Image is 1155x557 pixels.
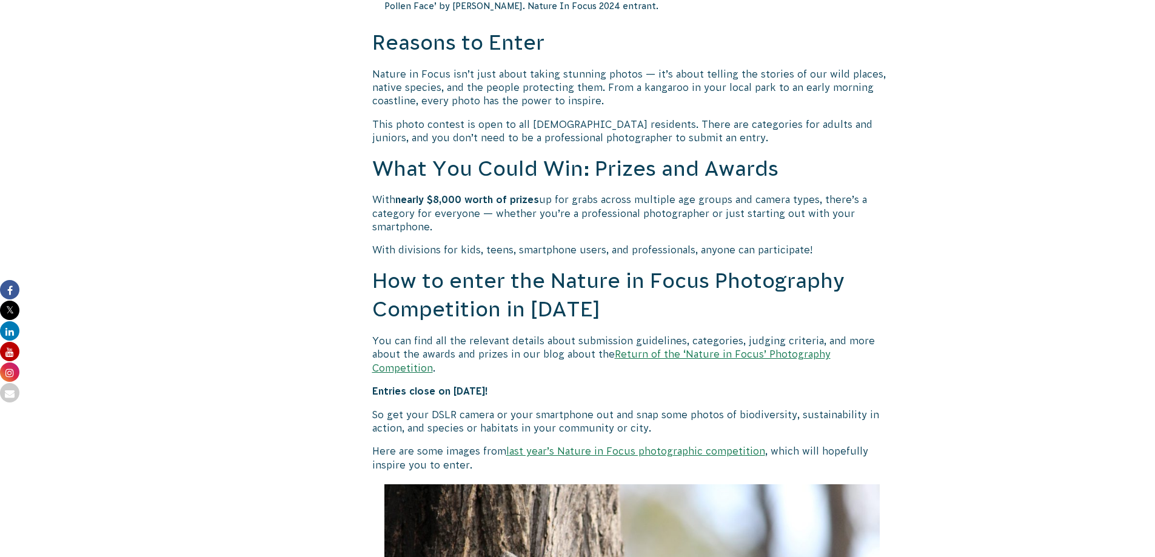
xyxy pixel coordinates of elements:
a: Return of the ‘Nature in Focus’ Photography Competition [372,349,831,373]
p: This photo contest is open to all [DEMOGRAPHIC_DATA] residents. There are categories for adults a... [372,118,892,145]
strong: nearly $8,000 worth of prizes [395,194,539,205]
h2: Reasons to Enter [372,28,892,58]
p: You can find all the relevant details about submission guidelines, categories, judging criteria, ... [372,334,892,375]
p: With up for grabs across multiple age groups and camera types, there’s a category for everyone — ... [372,193,892,233]
strong: Entries close on [DATE]! [372,385,488,396]
a: last year’s Nature in Focus photographic competition [506,445,765,456]
p: So get your DSLR camera or your smartphone out and snap some photos of biodiversity, sustainabili... [372,408,892,435]
p: Here are some images from , which will hopefully inspire you to enter. [372,444,892,472]
p: Nature in Focus isn’t just about taking stunning photos — it’s about telling the stories of our w... [372,67,892,108]
h2: What You Could Win: Prizes and Awards [372,155,892,184]
h2: How to enter the Nature in Focus Photography Competition in [DATE] [372,267,892,324]
p: With divisions for kids, teens, smartphone users, and professionals, anyone can participate! [372,243,892,256]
